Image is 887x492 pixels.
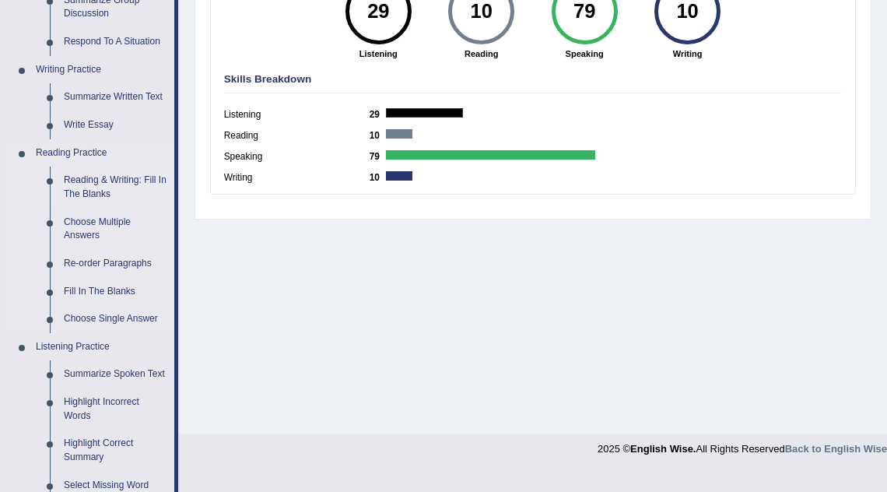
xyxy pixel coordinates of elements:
b: 29 [370,109,387,120]
b: 79 [370,151,387,162]
a: Respond To A Situation [57,28,174,56]
a: Write Essay [57,111,174,139]
a: Reading Practice [29,139,174,167]
label: Reading [224,129,370,143]
a: Re-order Paragraphs [57,250,174,278]
strong: Speaking [539,47,629,60]
a: Writing Practice [29,56,174,84]
a: Highlight Correct Summary [57,430,174,471]
b: 10 [370,130,387,141]
a: Summarize Written Text [57,83,174,111]
label: Writing [224,171,370,185]
label: Listening [224,108,370,122]
strong: Writing [643,47,732,60]
a: Choose Single Answer [57,305,174,333]
b: 10 [370,172,387,183]
a: Reading & Writing: Fill In The Blanks [57,167,174,208]
h4: Skills Breakdown [224,74,843,86]
a: Back to English Wise [785,443,887,455]
a: Highlight Incorrect Words [57,388,174,430]
strong: English Wise. [630,443,696,455]
strong: Listening [334,47,423,60]
a: Summarize Spoken Text [57,360,174,388]
strong: Reading [436,47,526,60]
div: 2025 © All Rights Reserved [598,434,887,456]
a: Choose Multiple Answers [57,209,174,250]
a: Listening Practice [29,333,174,361]
label: Speaking [224,150,370,164]
a: Fill In The Blanks [57,278,174,306]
